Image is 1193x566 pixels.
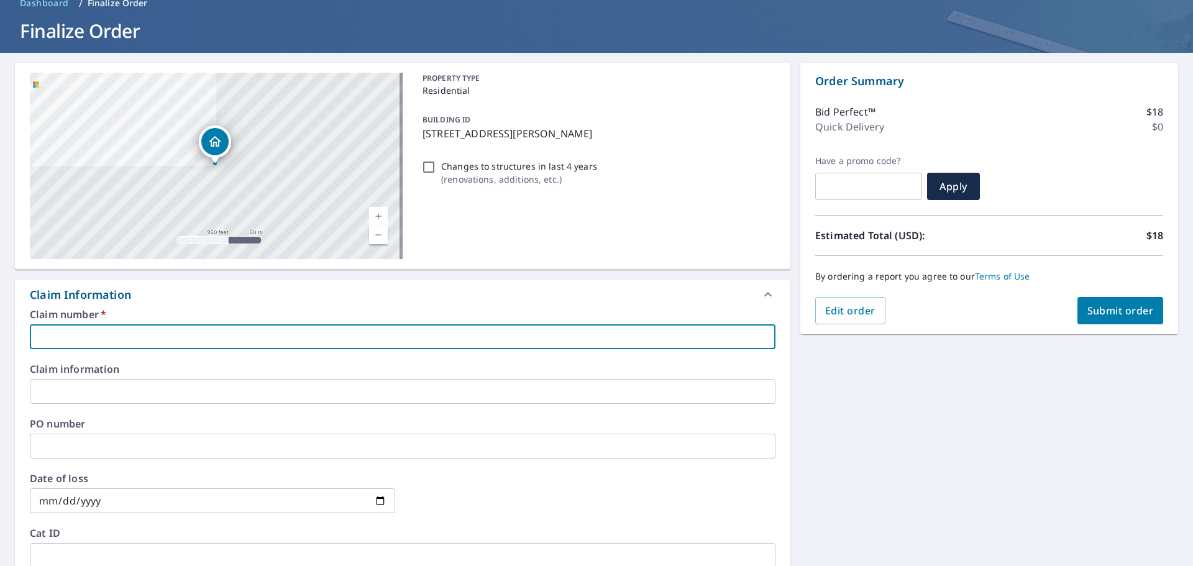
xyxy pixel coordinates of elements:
label: Date of loss [30,473,395,483]
span: Submit order [1087,304,1154,317]
span: Apply [937,180,970,193]
p: $18 [1146,104,1163,119]
button: Apply [927,173,980,200]
p: Changes to structures in last 4 years [441,160,597,173]
h1: Finalize Order [15,18,1178,43]
button: Edit order [815,297,885,324]
p: Bid Perfect™ [815,104,875,119]
p: Residential [423,84,770,97]
label: Have a promo code? [815,155,922,167]
p: ( renovations, additions, etc. ) [441,173,597,186]
label: PO number [30,419,775,429]
p: $0 [1152,119,1163,134]
p: Quick Delivery [815,119,884,134]
span: Edit order [825,304,875,317]
p: [STREET_ADDRESS][PERSON_NAME] [423,126,770,141]
p: Order Summary [815,73,1163,89]
p: By ordering a report you agree to our [815,271,1163,282]
p: $18 [1146,228,1163,243]
div: Claim Information [15,280,790,309]
button: Submit order [1077,297,1164,324]
a: Terms of Use [975,270,1030,282]
p: Estimated Total (USD): [815,228,989,243]
label: Claim number [30,309,775,319]
p: BUILDING ID [423,114,470,125]
a: Current Level 17, Zoom In [369,207,388,226]
label: Cat ID [30,528,775,538]
div: Dropped pin, building 1, Residential property, 5032 Rainbow Trl Pollock Pines, CA 95726 [199,126,231,164]
div: Claim Information [30,286,131,303]
a: Current Level 17, Zoom Out [369,226,388,244]
label: Claim information [30,364,775,374]
p: PROPERTY TYPE [423,73,770,84]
